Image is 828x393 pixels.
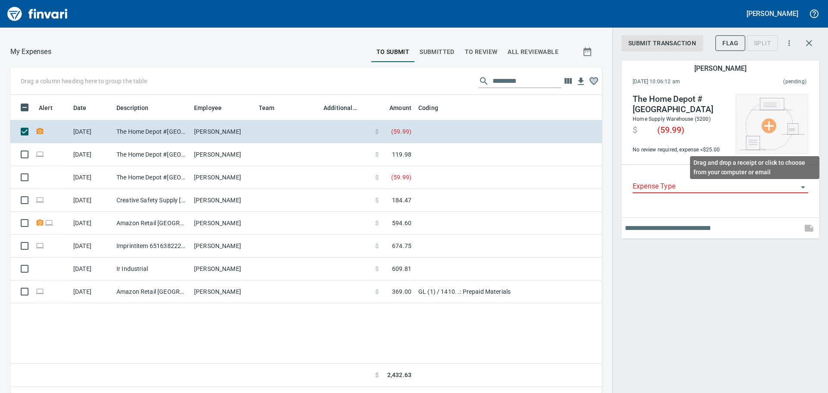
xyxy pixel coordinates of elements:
[375,127,379,136] span: $
[35,151,44,157] span: Online transaction
[44,220,53,226] span: Online transaction
[375,287,379,296] span: $
[39,103,53,113] span: Alert
[73,103,87,113] span: Date
[465,47,498,57] span: To Review
[113,143,191,166] td: The Home Depot #[GEOGRAPHIC_DATA]
[70,258,113,280] td: [DATE]
[5,3,70,24] img: Finvari
[375,173,379,182] span: $
[378,103,411,113] span: Amount
[508,47,558,57] span: All Reviewable
[633,146,727,154] span: No review required, expense < $25.00
[191,235,255,258] td: [PERSON_NAME]
[113,235,191,258] td: Imprintitem 6516382222 [GEOGRAPHIC_DATA]
[799,218,819,239] span: This records your note into the expense
[323,103,368,113] span: Additional Reviewer
[391,127,411,136] span: ( 59.99 )
[39,103,64,113] span: Alert
[375,150,379,159] span: $
[418,103,438,113] span: Coding
[10,47,51,57] p: My Expenses
[35,220,44,226] span: Receipt Required
[191,166,255,189] td: [PERSON_NAME]
[587,75,600,88] button: Column choices favorited. Click to reset to default
[375,196,379,204] span: $
[415,280,630,303] td: GL (1) / 1410. .: Prepaid Materials
[392,219,411,227] span: 594.60
[35,289,44,294] span: Online transaction
[740,98,804,150] img: Select file
[389,103,411,113] span: Amount
[744,7,800,20] button: [PERSON_NAME]
[35,129,44,134] span: Receipt Required
[70,280,113,303] td: [DATE]
[392,264,411,273] span: 609.81
[70,120,113,143] td: [DATE]
[35,243,44,248] span: Online transaction
[70,212,113,235] td: [DATE]
[375,242,379,250] span: $
[191,143,255,166] td: [PERSON_NAME]
[574,75,587,88] button: Download table
[799,33,819,53] button: Close transaction
[113,280,191,303] td: Amazon Retail [GEOGRAPHIC_DATA] [GEOGRAPHIC_DATA]
[116,103,149,113] span: Description
[375,219,379,227] span: $
[694,64,746,73] h5: [PERSON_NAME]
[392,242,411,250] span: 674.75
[633,78,732,86] span: [DATE] 10:06:12 am
[113,120,191,143] td: The Home Depot #[GEOGRAPHIC_DATA]
[628,38,696,49] span: Submit Transaction
[621,35,703,51] button: Submit Transaction
[70,166,113,189] td: [DATE]
[116,103,160,113] span: Description
[194,103,233,113] span: Employee
[375,371,379,380] span: $
[715,35,745,51] button: Flag
[376,47,410,57] span: To Submit
[722,38,738,49] span: Flag
[747,39,778,46] div: Transaction still pending, cannot split yet. It usually takes 2-3 days for a merchant to settle a...
[191,120,255,143] td: [PERSON_NAME]
[797,181,809,193] button: Open
[391,173,411,182] span: ( 59.99 )
[633,116,711,122] span: Home Supply Warehouse (5200)
[392,287,411,296] span: 369.00
[21,77,147,85] p: Drag a column heading here to group the table
[375,264,379,273] span: $
[574,41,602,62] button: Show transactions within a particular date range
[113,189,191,212] td: Creative Safety Supply [GEOGRAPHIC_DATA] OR
[633,125,637,135] span: $
[633,94,727,115] h4: The Home Depot #[GEOGRAPHIC_DATA]
[561,75,574,88] button: Choose columns to display
[113,212,191,235] td: Amazon Retail [GEOGRAPHIC_DATA] [GEOGRAPHIC_DATA]
[191,212,255,235] td: [PERSON_NAME]
[191,189,255,212] td: [PERSON_NAME]
[113,258,191,280] td: Ir Industrial
[732,78,806,86] span: This charge has not been settled by the merchant yet. This usually takes a couple of days but in ...
[392,196,411,204] span: 184.47
[259,103,286,113] span: Team
[113,166,191,189] td: The Home Depot #[GEOGRAPHIC_DATA]
[746,9,798,18] h5: [PERSON_NAME]
[194,103,222,113] span: Employee
[73,103,98,113] span: Date
[780,34,799,53] button: More
[10,47,51,57] nav: breadcrumb
[70,189,113,212] td: [DATE]
[35,197,44,203] span: Online transaction
[191,258,255,280] td: [PERSON_NAME]
[420,47,455,57] span: Submitted
[70,235,113,258] td: [DATE]
[70,143,113,166] td: [DATE]
[387,371,411,380] span: 2,432.63
[323,103,357,113] span: Additional Reviewer
[657,125,684,135] span: ( 59.99 )
[259,103,275,113] span: Team
[191,280,255,303] td: [PERSON_NAME]
[392,150,411,159] span: 119.98
[418,103,449,113] span: Coding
